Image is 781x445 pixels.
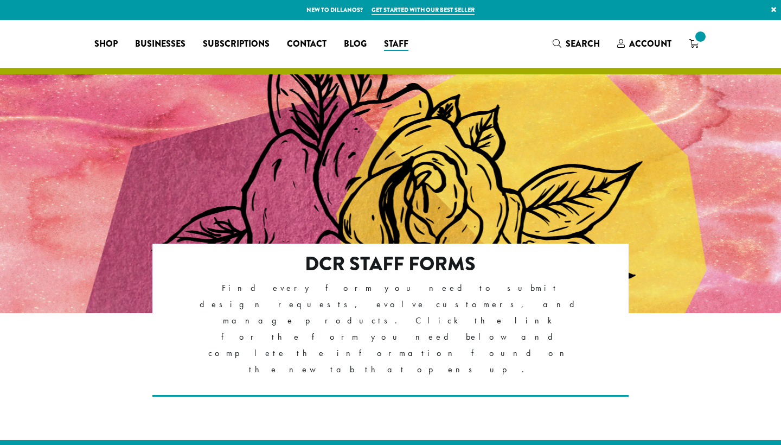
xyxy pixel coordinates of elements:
span: Shop [94,37,118,51]
span: Businesses [135,37,185,51]
p: Find every form you need to submit design requests, evolve customers, and manage products. Click ... [200,280,582,378]
span: Blog [344,37,367,51]
span: Subscriptions [203,37,270,51]
span: Search [566,37,600,50]
a: Search [544,35,609,53]
h2: DCR Staff Forms [200,252,582,276]
a: Staff [375,35,417,53]
span: Staff [384,37,408,51]
span: Account [629,37,671,50]
a: Get started with our best seller [372,5,475,15]
a: Shop [86,35,126,53]
span: Contact [287,37,327,51]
